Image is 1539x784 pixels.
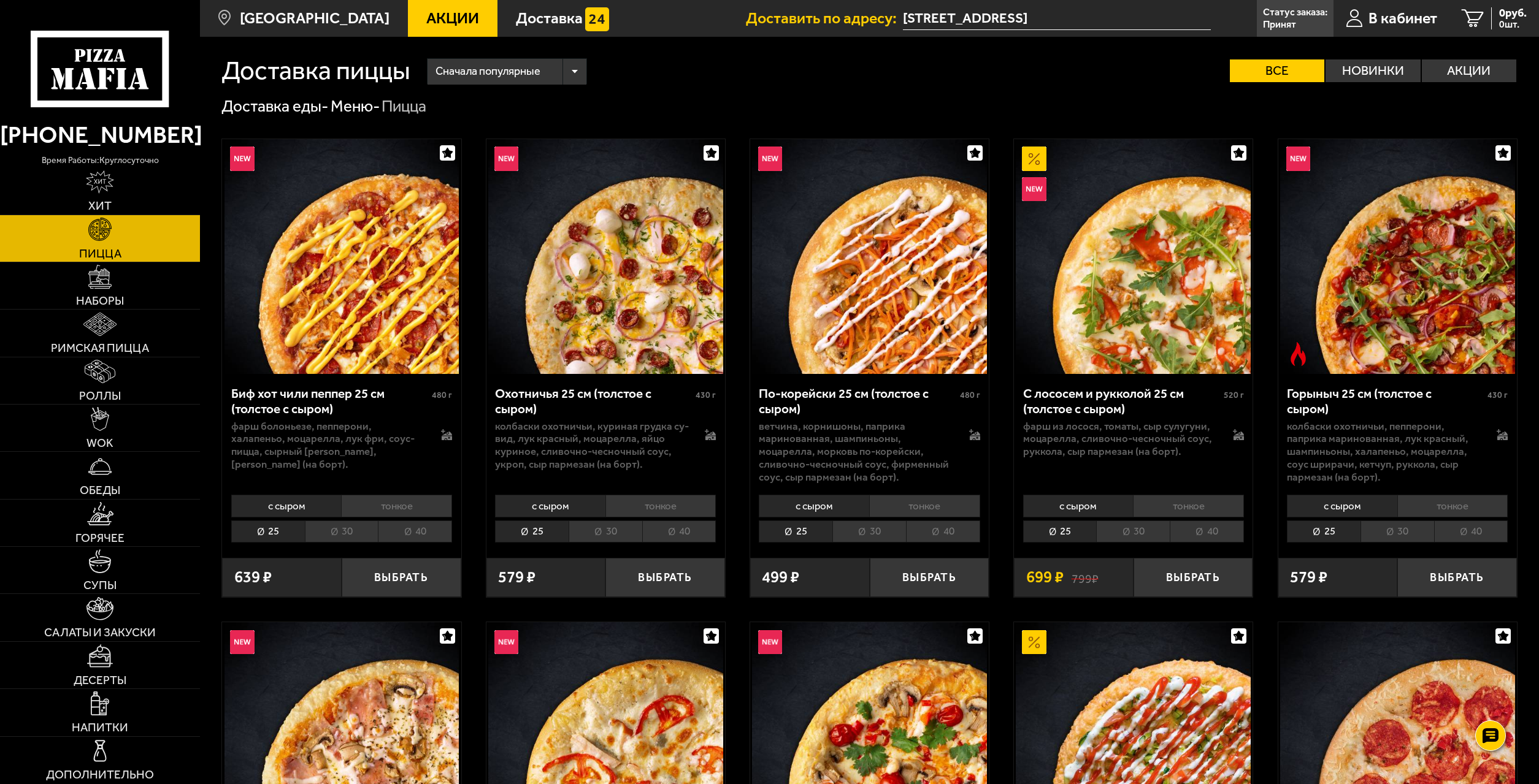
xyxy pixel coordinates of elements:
[79,390,121,402] span: Роллы
[758,630,782,654] img: Новинка
[1072,569,1099,585] s: 799 ₽
[494,630,518,654] img: Новинка
[1499,7,1527,18] span: 0 руб.
[488,139,723,374] img: Охотничья 25 см (толстое с сыром)
[869,495,980,517] li: тонкое
[759,420,953,484] p: ветчина, корнишоны, паприка маринованная, шампиньоны, моцарелла, морковь по-корейски, сливочно-че...
[231,495,342,517] li: с сыром
[341,495,452,517] li: тонкое
[86,437,113,449] span: WOK
[569,520,642,542] li: 30
[494,147,518,170] img: Новинка
[762,569,799,585] span: 499 ₽
[605,495,716,517] li: тонкое
[234,569,272,585] span: 639 ₽
[486,139,725,374] a: НовинкаОхотничья 25 см (толстое с сыром)
[72,721,128,733] span: Напитки
[516,10,583,26] span: Доставка
[746,10,903,26] span: Доставить по адресу:
[1361,520,1434,542] li: 30
[46,769,154,780] span: Дополнительно
[1368,10,1437,26] span: В кабинет
[1286,147,1310,170] img: Новинка
[221,58,410,84] h1: Доставка пиццы
[903,7,1211,30] span: Санкт-Петербург Приморский проспект 167к1
[870,558,989,597] button: Выбрать
[1224,390,1244,400] span: 520 г
[1133,495,1244,517] li: тонкое
[1170,520,1244,542] li: 40
[1326,59,1420,82] label: Новинки
[495,520,569,542] li: 25
[75,532,125,544] span: Горячее
[1023,520,1097,542] li: 25
[1230,59,1324,82] label: Все
[1022,147,1046,170] img: Акционный
[80,484,120,496] span: Обеды
[1422,59,1516,82] label: Акции
[1278,139,1517,374] a: НовинкаОстрое блюдоГорыныч 25 см (толстое с сыром)
[759,386,956,416] div: По-корейски 25 см (толстое с сыром)
[832,520,906,542] li: 30
[382,96,426,117] div: Пицца
[1434,520,1508,542] li: 40
[88,200,112,211] span: Хит
[426,10,479,26] span: Акции
[432,390,452,400] span: 480 г
[221,97,328,116] a: Доставка еды-
[305,520,378,542] li: 30
[642,520,716,542] li: 40
[342,558,461,597] button: Выбрать
[1096,520,1170,542] li: 30
[1499,20,1527,29] span: 0 шт.
[1487,390,1508,400] span: 430 г
[74,674,126,686] span: Десерты
[1287,386,1484,416] div: Горыныч 25 см (толстое с сыром)
[378,520,452,542] li: 40
[230,630,254,654] img: Новинка
[752,139,987,374] img: По-корейски 25 см (толстое с сыром)
[1026,569,1064,585] span: 699 ₽
[231,420,425,471] p: фарш болоньезе, пепперони, халапеньо, моцарелла, лук фри, соус-пицца, сырный [PERSON_NAME], [PERS...
[759,520,832,542] li: 25
[495,386,693,416] div: Охотничья 25 см (толстое с сыром)
[696,390,716,400] span: 430 г
[1287,495,1397,517] li: с сыром
[495,420,689,471] p: колбаски охотничьи, куриная грудка су-вид, лук красный, моцарелла, яйцо куриное, сливочно-чесночн...
[51,342,149,354] span: Римская пицца
[1263,20,1296,29] p: Принят
[906,520,980,542] li: 40
[1023,386,1221,416] div: С лососем и рукколой 25 см (толстое с сыром)
[240,10,390,26] span: [GEOGRAPHIC_DATA]
[1397,495,1508,517] li: тонкое
[750,139,989,374] a: НовинкаПо-корейски 25 см (толстое с сыром)
[1023,495,1134,517] li: с сыром
[1280,139,1515,374] img: Горыныч 25 см (толстое с сыром)
[1397,558,1517,597] button: Выбрать
[960,390,980,400] span: 480 г
[76,295,124,306] span: Наборы
[1014,139,1253,374] a: АкционныйНовинкаС лососем и рукколой 25 см (толстое с сыром)
[230,147,254,170] img: Новинка
[225,139,459,374] img: Биф хот чили пеппер 25 см (толстое с сыром)
[1022,177,1046,201] img: Новинка
[759,495,869,517] li: с сыром
[1022,630,1046,654] img: Акционный
[1023,420,1217,459] p: фарш из лосося, томаты, сыр сулугуни, моцарелла, сливочно-чесночный соус, руккола, сыр пармезан (...
[436,56,540,87] span: Сначала популярные
[1016,139,1251,374] img: С лососем и рукколой 25 см (толстое с сыром)
[1286,342,1310,366] img: Острое блюдо
[1263,7,1327,17] p: Статус заказа:
[903,7,1211,30] input: Ваш адрес доставки
[1290,569,1327,585] span: 579 ₽
[758,147,782,170] img: Новинка
[222,139,461,374] a: НовинкаБиф хот чили пеппер 25 см (толстое с сыром)
[495,495,605,517] li: с сыром
[331,97,380,116] a: Меню-
[498,569,535,585] span: 579 ₽
[605,558,725,597] button: Выбрать
[44,626,156,638] span: Салаты и закуски
[1287,520,1361,542] li: 25
[79,248,121,259] span: Пицца
[231,520,305,542] li: 25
